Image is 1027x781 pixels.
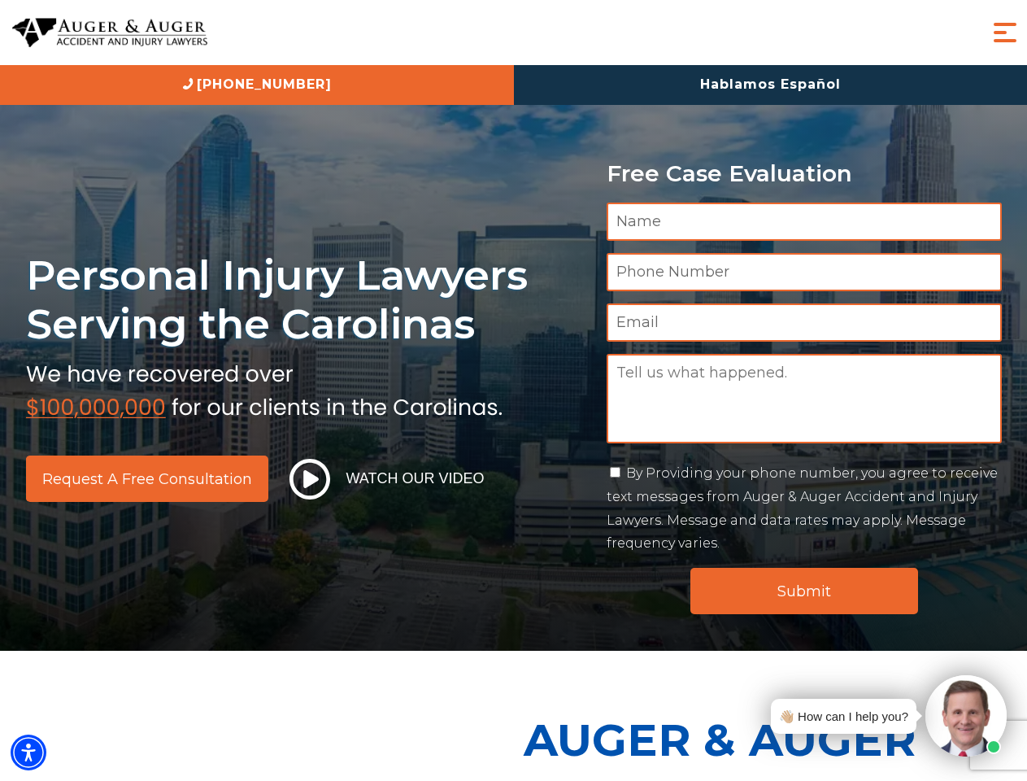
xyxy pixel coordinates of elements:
[11,735,46,770] div: Accessibility Menu
[607,465,998,551] label: By Providing your phone number, you agree to receive text messages from Auger & Auger Accident an...
[42,472,252,486] span: Request a Free Consultation
[607,253,1002,291] input: Phone Number
[26,251,587,349] h1: Personal Injury Lawyers Serving the Carolinas
[925,675,1007,757] img: Intaker widget Avatar
[12,18,207,48] img: Auger & Auger Accident and Injury Lawyers Logo
[779,705,908,727] div: 👋🏼 How can I help you?
[26,357,503,419] img: sub text
[607,161,1002,186] p: Free Case Evaluation
[26,456,268,502] a: Request a Free Consultation
[690,568,918,614] input: Submit
[607,203,1002,241] input: Name
[989,16,1021,49] button: Menu
[524,700,1018,780] p: Auger & Auger
[285,458,490,500] button: Watch Our Video
[607,303,1002,342] input: Email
